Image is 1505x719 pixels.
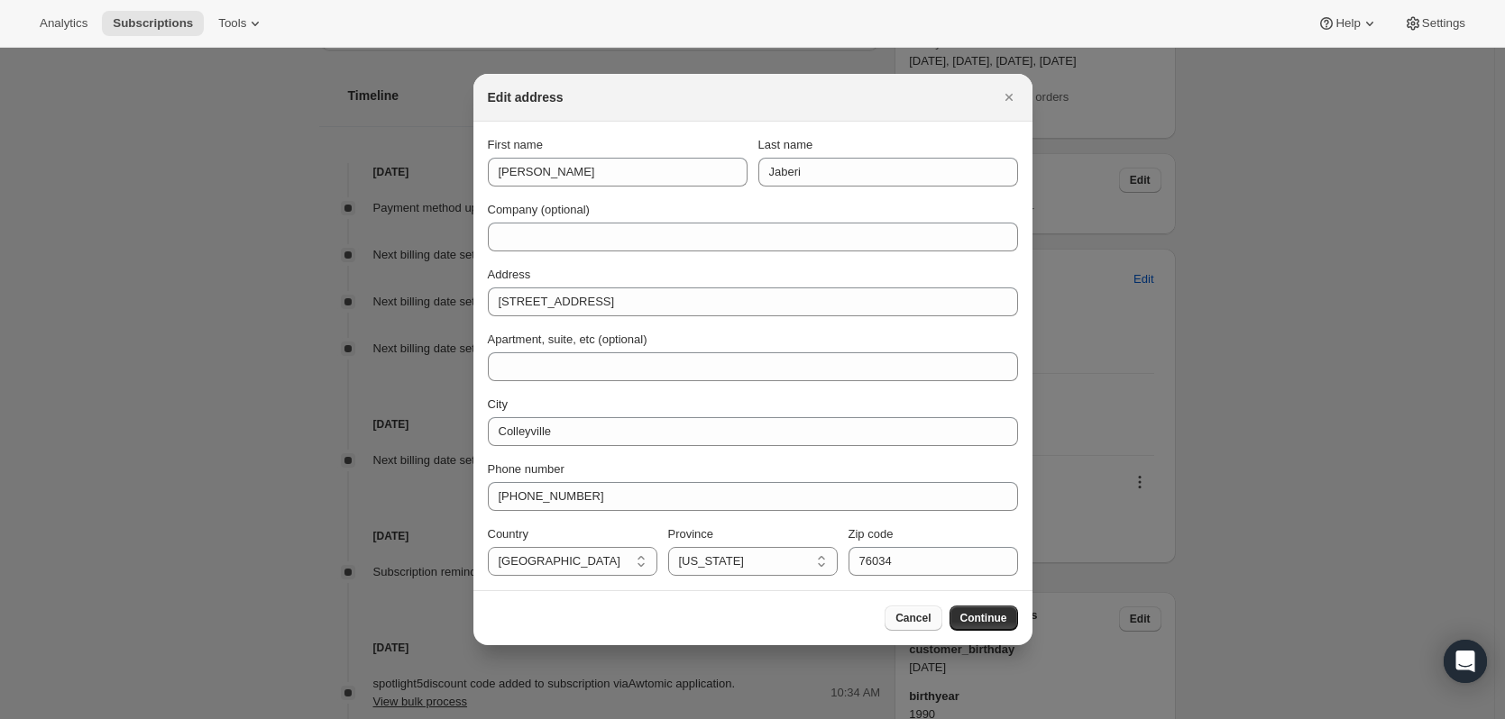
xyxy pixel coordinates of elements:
[1307,11,1389,36] button: Help
[668,527,714,541] span: Province
[849,527,894,541] span: Zip code
[488,397,508,411] span: City
[996,85,1022,110] button: Close
[1444,640,1487,683] div: Open Intercom Messenger
[488,462,564,476] span: Phone number
[1422,16,1465,31] span: Settings
[488,203,590,216] span: Company (optional)
[885,605,941,631] button: Cancel
[113,16,193,31] span: Subscriptions
[488,527,529,541] span: Country
[950,605,1018,631] button: Continue
[488,268,531,281] span: Address
[29,11,98,36] button: Analytics
[960,611,1007,625] span: Continue
[40,16,87,31] span: Analytics
[218,16,246,31] span: Tools
[758,138,813,151] span: Last name
[1393,11,1476,36] button: Settings
[488,88,564,106] h2: Edit address
[488,332,647,346] span: Apartment, suite, etc (optional)
[488,138,543,151] span: First name
[102,11,204,36] button: Subscriptions
[207,11,275,36] button: Tools
[895,611,931,625] span: Cancel
[1335,16,1360,31] span: Help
